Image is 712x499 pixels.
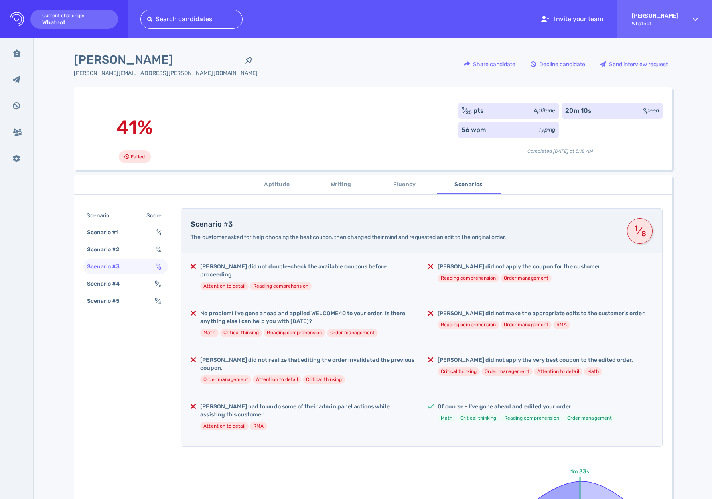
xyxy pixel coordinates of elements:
li: Critical thinking [457,414,499,422]
li: Critical thinking [303,375,345,384]
span: ⁄ [156,263,161,270]
div: Decline candidate [527,55,589,73]
span: 41% [116,116,152,139]
sub: 1 [159,231,161,237]
span: Fluency [378,180,432,190]
span: Scenarios [442,180,496,190]
strong: [PERSON_NAME] [632,12,678,19]
li: Reading comprehension [438,321,499,329]
li: Attention to detail [200,282,249,290]
sub: 4 [158,300,161,305]
div: Scenario #3 [85,261,130,272]
span: Failed [131,152,144,162]
div: Click to copy the email address [74,69,258,77]
sup: 1 [156,245,158,250]
div: Scenario #2 [85,244,130,255]
li: Order management [564,414,615,422]
li: Critical thinking [438,367,480,376]
div: Speed [643,107,659,115]
span: ⁄ [155,298,161,304]
div: Typing [538,126,555,134]
h5: [PERSON_NAME] did not apply the very best coupon to the edited order. [438,356,633,364]
h5: No problem! I've gone ahead and applied WELCOME40 to your order. Is there anything else I can hel... [200,310,415,325]
sub: 4 [158,249,161,254]
sup: 0 [155,297,158,302]
span: ⁄ [156,229,161,236]
sup: 1 [633,227,639,229]
sup: 0 [155,280,158,285]
h4: Scenario #3 [191,220,617,229]
li: RMA [553,321,570,329]
li: Order management [200,375,251,384]
div: Scenario [85,210,119,221]
span: Aptitude [250,180,304,190]
div: Share candidate [460,55,519,73]
h5: [PERSON_NAME] had to undo some of their admin panel actions while assisting this customer. [200,403,415,419]
li: Attention to detail [534,367,582,376]
button: Decline candidate [526,55,590,74]
li: Attention to detail [200,422,249,430]
span: [PERSON_NAME] [74,51,241,69]
div: ⁄ pts [462,106,484,116]
li: Order management [501,274,552,282]
li: Reading comprehension [250,282,312,290]
text: 1m 33s [571,468,590,475]
h5: [PERSON_NAME] did not make the appropriate edits to the customer's order. [438,310,646,318]
sup: 3 [462,106,465,112]
sub: 8 [158,266,161,271]
li: Reading comprehension [501,414,562,422]
button: Send interview request [596,55,672,74]
div: Aptitude [534,107,555,115]
sup: 1 [156,262,158,268]
li: Reading comprehension [438,274,499,282]
h5: [PERSON_NAME] did not apply the coupon for the customer. [438,263,602,271]
span: ⁄ [156,246,161,253]
sub: 3 [158,283,161,288]
div: Scenario #4 [85,278,130,290]
div: Completed [DATE] at 5:18 AM [458,141,663,155]
span: ⁄ [155,280,161,287]
li: Critical thinking [220,329,262,337]
li: Reading comprehension [264,329,325,337]
span: The customer asked for help choosing the best coupon, then changed their mind and requested an ed... [191,234,506,241]
h5: [PERSON_NAME] did not double-check the available coupons before proceeding. [200,263,415,279]
div: Scenario #1 [85,227,128,238]
li: Math [200,329,218,337]
span: ⁄ [633,224,646,238]
div: Scenario #5 [85,295,130,307]
button: Share candidate [460,55,520,74]
li: Order management [481,367,533,376]
li: Math [438,414,456,422]
div: Score [145,210,166,221]
li: Order management [327,329,378,337]
h5: [PERSON_NAME] did not realize that editing the order invalidated the previous coupon. [200,356,415,372]
sub: 20 [466,110,472,115]
span: Writing [314,180,368,190]
div: 56 wpm [462,125,486,135]
div: 20m 10s [565,106,592,116]
span: Whatnot [632,21,678,26]
li: RMA [250,422,267,430]
li: Order management [501,321,552,329]
li: Attention to detail [253,375,301,384]
h5: Of course - I've gone ahead and edited your order. [438,403,615,411]
sub: 8 [641,233,647,235]
sup: 1 [156,228,158,233]
li: Math [584,367,602,376]
div: Send interview request [596,55,672,73]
